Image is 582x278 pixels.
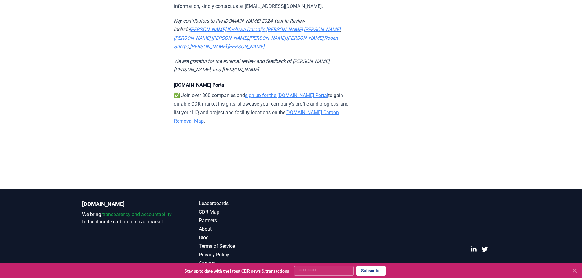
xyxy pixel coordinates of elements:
[266,27,303,32] a: [PERSON_NAME]
[199,251,291,258] a: Privacy Policy
[199,234,291,241] a: Blog
[82,200,174,208] p: [DOMAIN_NAME]
[199,200,291,207] a: Leaderboards
[82,211,174,226] p: We bring to the durable carbon removal market
[174,110,339,124] a: [DOMAIN_NAME] Carbon Removal Map
[199,243,291,250] a: Terms of Service
[199,208,291,216] a: CDR Map
[189,27,226,32] a: [PERSON_NAME]
[174,35,338,49] a: Roden Sherpa
[174,81,353,89] h4: [DOMAIN_NAME] Portal
[227,27,265,32] a: Ifeoluwa Daranijo
[190,44,227,49] a: [PERSON_NAME]
[304,27,340,32] a: [PERSON_NAME]
[245,92,328,98] a: sign up for the [DOMAIN_NAME] Portal
[174,58,330,73] em: We are grateful for the external review and feedback of [PERSON_NAME], [PERSON_NAME], and [PERSON...
[427,262,500,267] p: © 2025 [DOMAIN_NAME]. All rights reserved.
[471,246,477,252] a: LinkedIn
[199,226,291,233] a: About
[482,246,488,252] a: Twitter
[174,35,210,41] a: [PERSON_NAME]
[211,35,248,41] a: [PERSON_NAME]
[228,44,264,49] a: [PERSON_NAME]
[249,35,286,41] a: [PERSON_NAME]
[287,35,323,41] a: [PERSON_NAME]
[199,260,291,267] a: Contact
[102,211,172,217] span: transparency and accountability
[174,91,353,125] p: ✅ Join over 800 companies and to gain durable CDR market insights, showcase your company’s profil...
[199,217,291,224] a: Partners
[174,18,341,49] em: Key contributors to the [DOMAIN_NAME] 2024 Year in Review include , , , , , , , , , , .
